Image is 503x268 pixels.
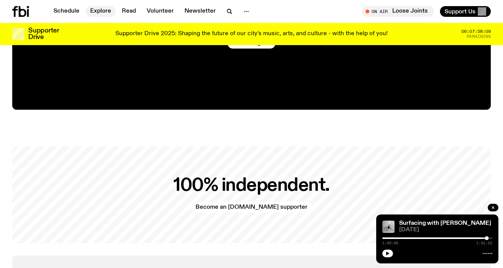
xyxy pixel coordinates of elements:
a: Newsletter [180,6,220,17]
span: [DATE] [399,227,492,233]
span: 1:51:22 [476,241,492,245]
a: Volunteer [142,6,178,17]
a: Surfacing with [PERSON_NAME] [399,220,491,226]
a: Explore [86,6,116,17]
button: On AirLoose Joints [362,6,434,17]
span: Support Us [445,8,476,15]
a: Become an [DOMAIN_NAME] supporter [191,202,312,213]
span: 1:45:45 [382,241,398,245]
p: Supporter Drive 2025: Shaping the future of our city’s music, arts, and culture - with the help o... [115,31,388,37]
span: Remaining [467,34,491,39]
span: 06:07:58:09 [461,29,491,34]
h2: 100% independent. [173,177,330,194]
h3: Supporter Drive [28,28,59,41]
button: Support Us [440,6,491,17]
a: Schedule [49,6,84,17]
a: Read [117,6,141,17]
